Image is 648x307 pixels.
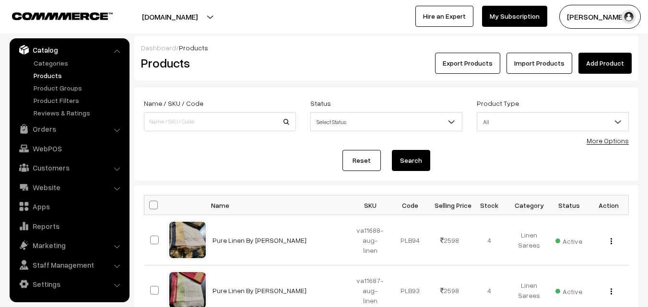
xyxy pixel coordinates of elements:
span: All [477,114,628,130]
th: Code [390,195,430,215]
a: Pure Linen By [PERSON_NAME] [212,286,306,295]
span: Select Status [310,112,462,131]
a: Add Product [578,53,632,74]
img: Menu [611,238,612,244]
button: [DOMAIN_NAME] [108,5,231,29]
a: Customers [12,159,126,176]
span: Active [555,234,582,246]
img: Menu [611,288,612,295]
th: SKU [351,195,390,215]
a: Reviews & Ratings [31,108,126,118]
label: Name / SKU / Code [144,98,203,108]
a: Reports [12,217,126,235]
a: More Options [587,136,629,145]
span: All [477,112,629,131]
a: Categories [31,58,126,68]
a: COMMMERCE [12,10,96,21]
a: Product Groups [31,83,126,93]
img: user [622,10,636,24]
a: Hire an Expert [415,6,473,27]
a: Website [12,179,126,196]
a: Products [31,70,126,80]
a: Reset [342,150,381,171]
label: Status [310,98,331,108]
label: Product Type [477,98,519,108]
a: My Subscription [482,6,547,27]
a: Marketing [12,237,126,254]
button: [PERSON_NAME] [559,5,641,29]
img: COMMMERCE [12,12,113,20]
a: Staff Management [12,256,126,273]
input: Name / SKU / Code [144,112,296,131]
td: va11688-aug-linen [351,215,390,265]
a: Dashboard [141,44,176,52]
a: Orders [12,120,126,137]
a: Catalog [12,41,126,58]
td: Linen Sarees [509,215,549,265]
th: Action [589,195,629,215]
a: WebPOS [12,140,126,157]
h2: Products [141,56,295,70]
th: Selling Price [430,195,470,215]
span: Active [555,284,582,296]
th: Status [549,195,589,215]
td: PLB94 [390,215,430,265]
a: Product Filters [31,95,126,105]
a: Settings [12,275,126,293]
div: / [141,43,632,53]
span: Products [179,44,208,52]
td: 4 [470,215,509,265]
td: 2598 [430,215,470,265]
th: Stock [470,195,509,215]
a: Apps [12,198,126,215]
a: Import Products [507,53,572,74]
button: Export Products [435,53,500,74]
button: Search [392,150,430,171]
th: Name [207,195,351,215]
span: Select Status [311,114,462,130]
a: Pure Linen By [PERSON_NAME] [212,236,306,244]
th: Category [509,195,549,215]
